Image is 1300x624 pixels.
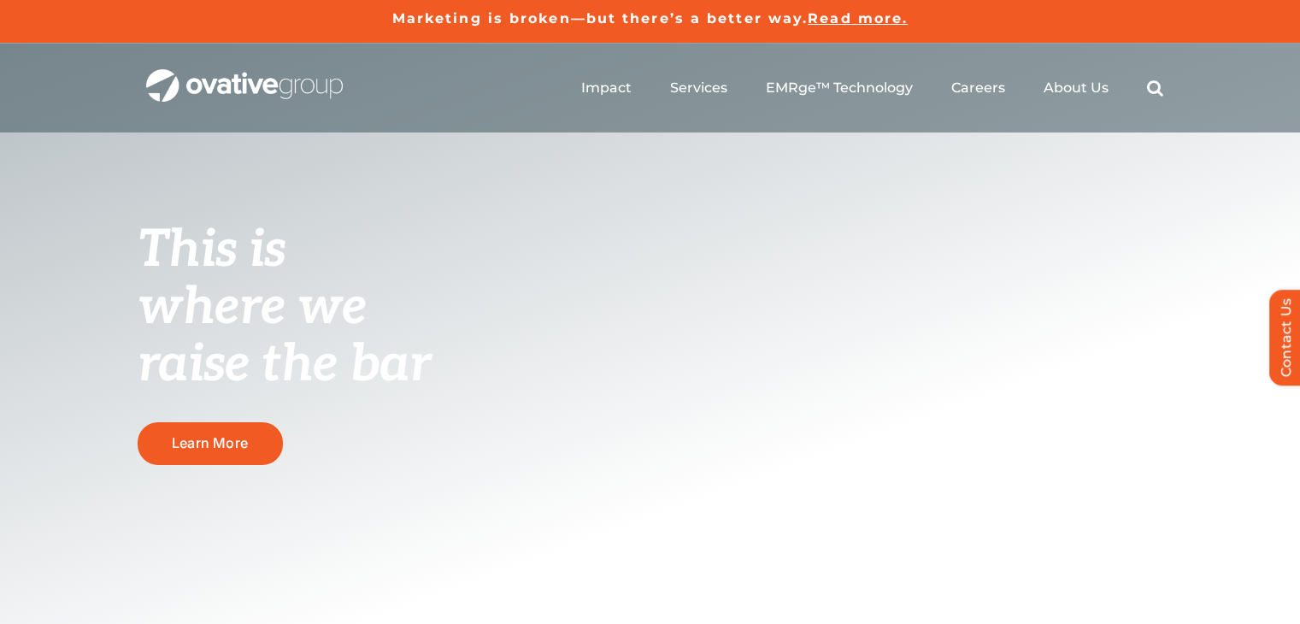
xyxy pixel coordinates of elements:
a: Careers [951,79,1005,97]
a: OG_Full_horizontal_WHT [146,68,343,84]
a: Search [1147,79,1163,97]
a: EMRge™ Technology [766,79,913,97]
a: Impact [581,79,632,97]
a: Marketing is broken—but there’s a better way. [392,10,809,26]
span: This is [138,220,286,281]
nav: Menu [581,61,1163,115]
span: where we raise the bar [138,277,431,396]
a: Services [670,79,727,97]
a: Read more. [808,10,908,26]
a: About Us [1044,79,1109,97]
a: Learn More [138,422,283,464]
span: Learn More [172,435,248,451]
